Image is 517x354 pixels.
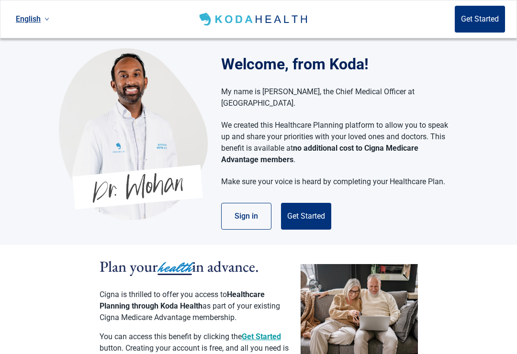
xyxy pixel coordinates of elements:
button: Get Started [242,331,281,343]
strong: no additional cost to Cigna Medicare Advantage members [221,144,418,164]
p: We created this Healthcare Planning platform to allow you to speak up and share your priorities w... [221,120,449,166]
button: Sign in [221,203,271,230]
span: in advance. [192,256,259,277]
span: down [45,17,49,22]
img: Koda Health [59,48,208,220]
img: Koda Health [197,11,311,27]
span: health [158,257,192,278]
span: Cigna is thrilled to offer you access to [100,290,227,299]
span: Plan your [100,256,158,277]
div: Welcome, from Koda! [221,53,458,76]
button: Get Started [281,203,331,230]
button: Get Started [455,6,505,33]
p: My name is [PERSON_NAME], the Chief Medical Officer at [GEOGRAPHIC_DATA]. [221,86,449,109]
p: Make sure your voice is heard by completing your Healthcare Plan. [221,176,449,188]
a: Current language: English [12,11,53,27]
